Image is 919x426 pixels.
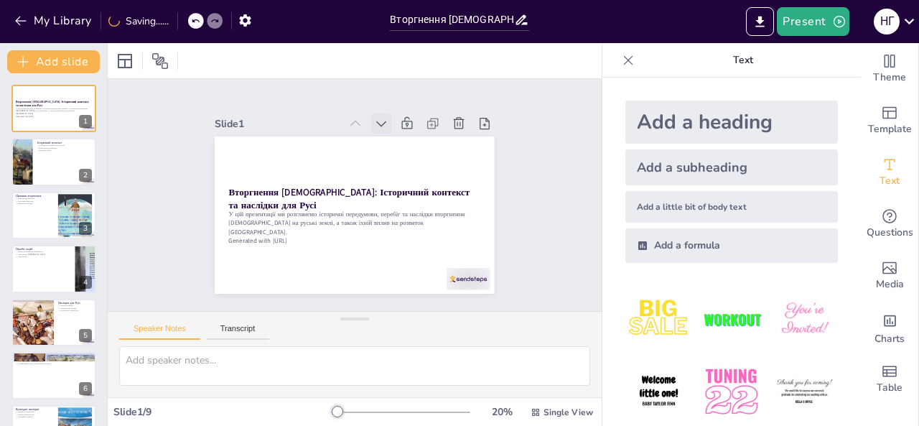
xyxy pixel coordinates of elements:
button: Present [777,7,849,36]
p: Політична роздробленість Русі [37,144,92,147]
div: Add charts and graphs [861,302,918,353]
div: Add a subheading [625,149,838,185]
button: Speaker Notes [119,324,200,340]
div: Slide 1 [294,43,396,136]
button: Export to PowerPoint [746,7,774,36]
span: Media [876,277,904,292]
img: 4.jpeg [625,358,692,425]
p: Формування нових соціальних структур [16,363,92,366]
p: Історичний контекст [37,140,92,144]
div: Add ready made slides [861,95,918,147]
div: Layout [113,50,136,73]
p: Внутрішні конфлікти [37,146,92,149]
p: Причини вторгнення [16,194,54,198]
div: 1 [11,85,96,132]
p: У цій презентації ми розглянемо історичні передумови, перебіг та наслідки вторгнення [DEMOGRAPHIC... [234,122,439,310]
img: 1.jpeg [625,286,692,353]
img: 6.jpeg [771,358,838,425]
div: Add text boxes [861,147,918,198]
p: Зростання ролі місцевих князів [16,360,92,363]
span: Questions [867,225,913,241]
div: 6 [11,352,96,399]
strong: Вторгнення [DEMOGRAPHIC_DATA]: Історичний контекст та наслідки для Русі [250,104,446,275]
p: Перебіг подій [16,247,71,251]
p: Економічні фактори [16,197,54,200]
p: У цій презентації ми розглянемо історичні передумови, перебіг та наслідки вторгнення [DEMOGRAPHIC... [16,107,92,115]
button: Н Г [874,7,900,36]
div: Add a heading [625,101,838,144]
p: Вплив на літературу [16,411,54,414]
p: Зміна розподілу влади [16,357,92,360]
img: 5.jpeg [698,358,765,425]
p: Людські втрати [58,304,92,307]
p: Наслідки для Русі [58,300,92,305]
div: 5 [11,299,96,346]
span: Position [151,52,169,70]
div: Change the overall theme [861,43,918,95]
span: Text [880,173,900,189]
div: 1 [79,115,92,128]
div: Add a table [861,353,918,405]
span: Theme [873,70,906,85]
p: Культурні наслідки [16,407,54,412]
img: 2.jpeg [698,286,765,353]
span: Template [868,121,912,137]
p: Релігійні традиції [16,416,54,419]
button: Transcript [206,324,270,340]
p: Військова тактика [16,203,54,205]
p: Generated with [URL] [16,115,92,118]
div: Saving...... [108,14,169,28]
span: Charts [874,331,905,347]
p: Політичні фактори [16,200,54,203]
img: 3.jpeg [771,286,838,353]
p: Соціальні зміни [16,354,92,358]
strong: Вторгнення [DEMOGRAPHIC_DATA]: Історичний контекст та наслідки для Русі [16,100,89,108]
div: 4 [79,276,92,289]
div: 5 [79,329,92,342]
p: Матеріальні втрати [58,307,92,310]
div: Н Г [874,9,900,34]
div: Add a little bit of body text [625,191,838,223]
div: Slide 1 / 9 [113,405,332,419]
p: Text [640,43,846,78]
input: Insert title [390,9,513,30]
p: Зміни в архітектурі [16,413,54,416]
div: 20 % [485,405,519,419]
span: Table [877,380,902,396]
div: 2 [79,169,92,182]
div: Get real-time input from your audience [861,198,918,250]
span: Single View [544,407,593,418]
div: 2 [11,138,96,185]
p: Політична залежність [58,309,92,312]
button: Add slide [7,50,100,73]
button: My Library [11,9,98,32]
p: Generated with [URL] [228,142,420,317]
div: 3 [11,192,96,239]
div: Add a formula [625,228,838,263]
p: Втрата міст [16,256,71,259]
div: Add images, graphics, shapes or video [861,250,918,302]
div: 4 [11,245,96,292]
div: 6 [79,382,92,395]
div: 3 [79,222,92,235]
p: Захоплення [GEOGRAPHIC_DATA] [16,253,71,256]
p: Напад на Рязанське князівство [16,251,71,254]
p: Вплив на опір [37,149,92,152]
